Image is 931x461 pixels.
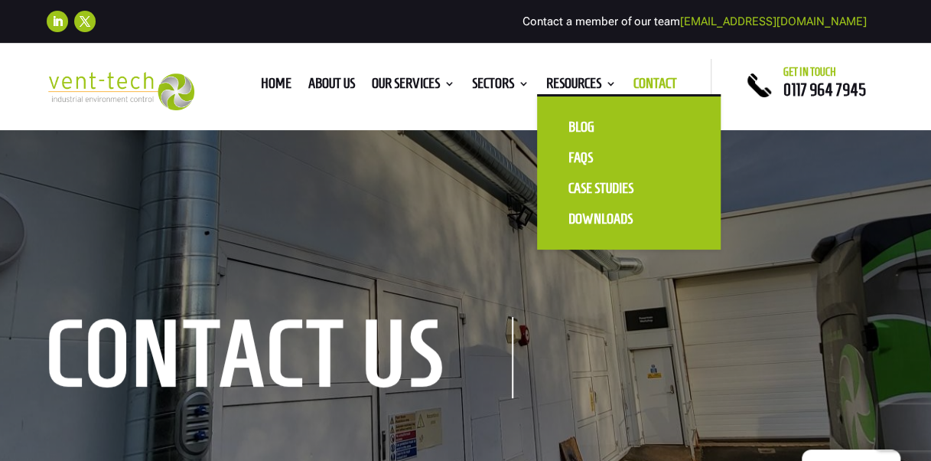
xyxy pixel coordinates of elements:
[47,317,513,398] h1: contact us
[47,72,194,110] img: 2023-09-27T08_35_16.549ZVENT-TECH---Clear-background
[552,173,705,204] a: Case Studies
[308,78,354,95] a: About us
[260,78,291,95] a: Home
[552,112,705,142] a: Blog
[552,204,705,234] a: Downloads
[471,78,529,95] a: Sectors
[545,78,616,95] a: Resources
[552,142,705,173] a: FAQS
[74,11,96,32] a: Follow on X
[47,11,68,32] a: Follow on LinkedIn
[371,78,454,95] a: Our Services
[783,66,835,78] span: Get in touch
[783,80,865,99] a: 0117 964 7945
[679,15,866,28] a: [EMAIL_ADDRESS][DOMAIN_NAME]
[522,15,866,28] span: Contact a member of our team
[633,78,676,95] a: Contact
